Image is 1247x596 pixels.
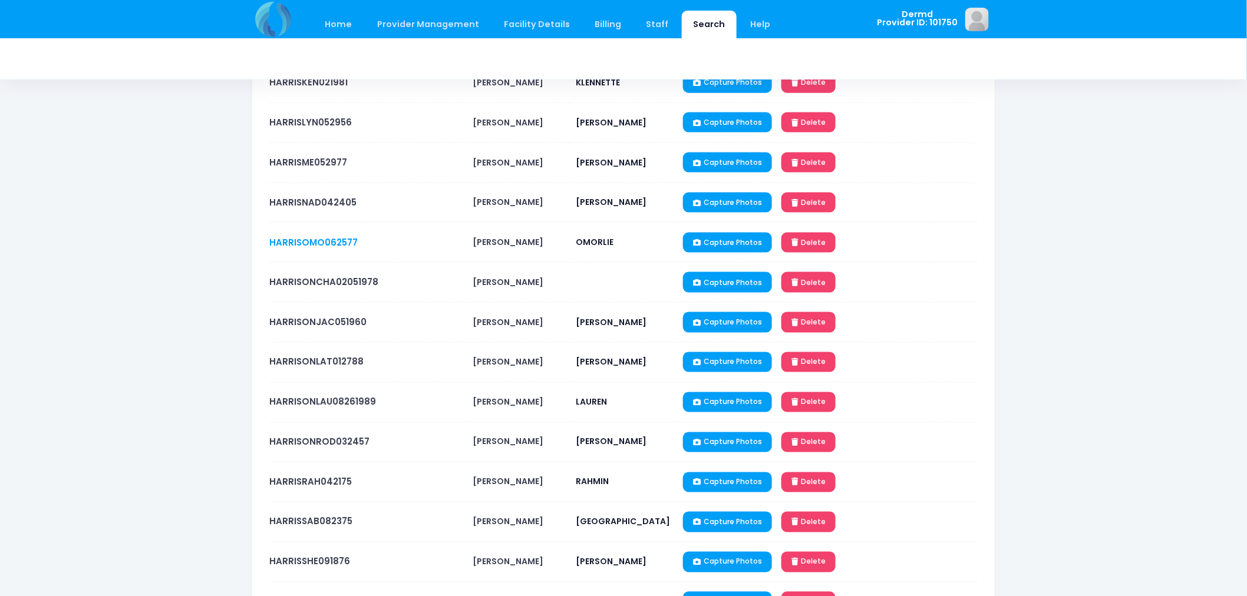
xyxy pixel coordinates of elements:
[965,8,989,31] img: image
[781,392,836,412] a: Delete
[877,10,958,27] span: Dermd Provider ID: 101750
[576,476,609,488] span: RAHMIN
[473,436,543,448] span: [PERSON_NAME]
[683,112,772,133] a: Capture Photos
[473,516,543,528] span: [PERSON_NAME]
[683,193,772,213] a: Capture Photos
[269,156,347,168] a: HARRISME052977
[473,476,543,488] span: [PERSON_NAME]
[269,116,352,128] a: HARRISLYN052956
[576,556,646,568] span: [PERSON_NAME]
[683,392,772,412] a: Capture Photos
[473,196,543,208] span: [PERSON_NAME]
[269,555,350,568] a: HARRISSHE091876
[576,77,620,88] span: KLENNETTE
[473,117,543,128] span: [PERSON_NAME]
[576,196,646,208] span: [PERSON_NAME]
[683,72,772,92] a: Capture Photos
[269,476,352,488] a: HARRISRAH042175
[635,11,680,38] a: Staff
[781,552,836,572] a: Delete
[576,316,646,328] span: [PERSON_NAME]
[781,193,836,213] a: Delete
[473,396,543,408] span: [PERSON_NAME]
[682,11,737,38] a: Search
[269,236,358,249] a: HARRISOMO062577
[683,272,772,292] a: Capture Photos
[269,436,370,448] a: HARRISONROD032457
[314,11,364,38] a: Home
[683,432,772,452] a: Capture Photos
[473,157,543,168] span: [PERSON_NAME]
[473,356,543,368] span: [PERSON_NAME]
[473,556,543,568] span: [PERSON_NAME]
[781,72,836,92] a: Delete
[269,76,348,88] a: HARRISKEN021981
[493,11,582,38] a: Facility Details
[269,356,364,368] a: HARRISONLAT012788
[269,515,352,528] a: HARRISSAB082375
[781,272,836,292] a: Delete
[781,352,836,372] a: Delete
[683,472,772,492] a: Capture Photos
[781,312,836,332] a: Delete
[781,153,836,173] a: Delete
[739,11,782,38] a: Help
[473,316,543,328] span: [PERSON_NAME]
[781,512,836,532] a: Delete
[269,316,367,328] a: HARRISONJAC051960
[683,352,772,372] a: Capture Photos
[683,312,772,332] a: Capture Photos
[576,236,613,248] span: OMORLIE
[269,276,378,288] a: HARRISONCHA02051978
[269,396,376,408] a: HARRISONLAU08261989
[781,112,836,133] a: Delete
[576,356,646,368] span: [PERSON_NAME]
[269,196,357,208] a: HARRISNAD042405
[781,233,836,253] a: Delete
[683,512,772,532] a: Capture Photos
[576,396,607,408] span: LAUREN
[576,516,670,528] span: [GEOGRAPHIC_DATA]
[576,436,646,448] span: [PERSON_NAME]
[473,236,543,248] span: [PERSON_NAME]
[683,552,772,572] a: Capture Photos
[576,117,646,128] span: [PERSON_NAME]
[576,157,646,168] span: [PERSON_NAME]
[781,472,836,492] a: Delete
[365,11,490,38] a: Provider Management
[583,11,633,38] a: Billing
[781,432,836,452] a: Delete
[473,276,543,288] span: [PERSON_NAME]
[683,153,772,173] a: Capture Photos
[473,77,543,88] span: [PERSON_NAME]
[683,233,772,253] a: Capture Photos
